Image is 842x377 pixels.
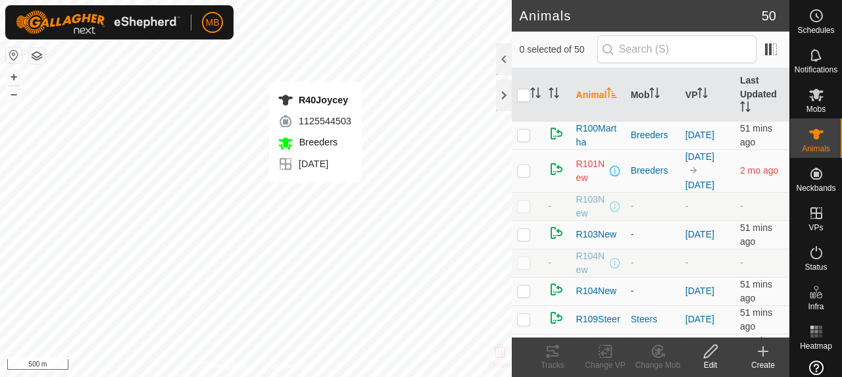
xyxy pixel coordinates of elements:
span: Schedules [797,26,834,34]
span: R103New [576,193,607,220]
button: + [6,69,22,85]
span: 22 June 2025, 9:33 am [740,165,778,176]
div: - [631,284,675,298]
span: R103New [576,228,616,241]
a: [DATE] [685,314,714,324]
div: Breeders [631,164,675,178]
span: 17 Sept 2025, 9:03 am [740,336,772,360]
span: - [740,201,743,211]
a: [DATE] [685,286,714,296]
span: Status [805,263,827,271]
span: 17 Sept 2025, 9:03 am [740,279,772,303]
app-display-virtual-paddock-transition: - [685,201,689,211]
button: – [6,86,22,102]
span: Breeders [296,137,337,147]
img: returning on [549,225,564,241]
span: Notifications [795,66,837,74]
span: R109Steer [576,313,620,326]
th: Mob [626,68,680,122]
p-sorticon: Activate to sort [549,89,559,100]
span: Mobs [806,105,826,113]
div: Edit [684,359,737,371]
span: 17 Sept 2025, 9:03 am [740,222,772,247]
div: Change VP [579,359,631,371]
th: Animal [571,68,626,122]
span: Animals [802,145,830,153]
span: Heatmap [800,342,832,350]
span: - [549,201,552,211]
a: [DATE] [685,229,714,239]
span: R100Martha [576,122,620,149]
img: Gallagher Logo [16,11,180,34]
span: 50 [762,6,776,26]
span: - [740,257,743,268]
span: 17 Sept 2025, 9:03 am [740,123,772,147]
a: Privacy Policy [204,360,253,372]
div: [DATE] [278,156,351,172]
p-sorticon: Activate to sort [697,89,708,100]
span: Neckbands [796,184,835,192]
app-display-virtual-paddock-transition: - [685,257,689,268]
div: Steers [631,313,675,326]
span: R104New [576,249,607,277]
p-sorticon: Activate to sort [740,103,751,114]
span: - [549,257,552,268]
img: returning on [549,310,564,326]
span: R104New [576,284,616,298]
div: Tracks [526,359,579,371]
span: 0 selected of 50 [520,43,597,57]
img: returning on [549,282,564,297]
p-sorticon: Activate to sort [649,89,660,100]
button: Map Layers [29,48,45,64]
div: - [631,199,675,213]
span: Infra [808,303,824,311]
span: VPs [808,224,823,232]
div: Create [737,359,789,371]
div: 1125544503 [278,113,351,129]
a: [DATE] [685,180,714,190]
button: Reset Map [6,47,22,63]
div: - [631,228,675,241]
span: MB [206,16,220,30]
input: Search (S) [597,36,756,63]
div: Breeders [631,128,675,142]
th: Last Updated [735,68,789,122]
img: returning on [549,161,564,177]
img: returning on [549,126,564,141]
div: R40Joycey [278,92,351,108]
img: to [688,165,699,176]
h2: Animals [520,8,762,24]
a: [DATE] [685,130,714,140]
span: 17 Sept 2025, 9:03 am [740,307,772,332]
th: VP [680,68,735,122]
div: - [631,256,675,270]
a: [DATE] [685,151,714,162]
p-sorticon: Activate to sort [530,89,541,100]
a: Contact Us [268,360,307,372]
span: R101New [576,157,607,185]
div: Change Mob [631,359,684,371]
p-sorticon: Activate to sort [607,89,617,100]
